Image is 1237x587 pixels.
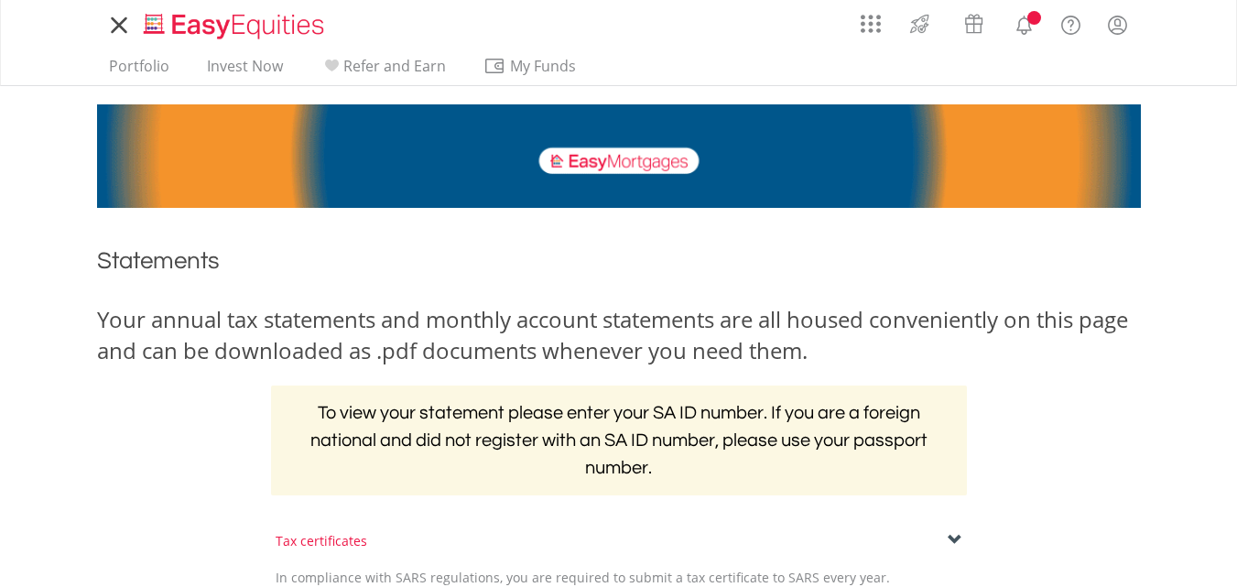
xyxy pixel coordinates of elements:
[136,5,331,41] a: Home page
[313,57,453,85] a: Refer and Earn
[959,9,989,38] img: vouchers-v2.svg
[343,56,446,76] span: Refer and Earn
[102,57,177,85] a: Portfolio
[140,11,331,41] img: EasyEquities_Logo.png
[200,57,290,85] a: Invest Now
[483,54,603,78] span: My Funds
[271,386,967,495] h2: To view your statement please enter your SA ID number. If you are a foreign national and did not ...
[97,104,1141,208] img: EasyMortage Promotion Banner
[1001,5,1047,41] a: Notifications
[947,5,1001,38] a: Vouchers
[861,14,881,34] img: grid-menu-icon.svg
[905,9,935,38] img: thrive-v2.svg
[1094,5,1141,45] a: My Profile
[276,532,962,550] div: Tax certificates
[849,5,893,34] a: AppsGrid
[97,304,1141,367] div: Your annual tax statements and monthly account statements are all housed conveniently on this pag...
[1047,5,1094,41] a: FAQ's and Support
[97,249,220,273] span: Statements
